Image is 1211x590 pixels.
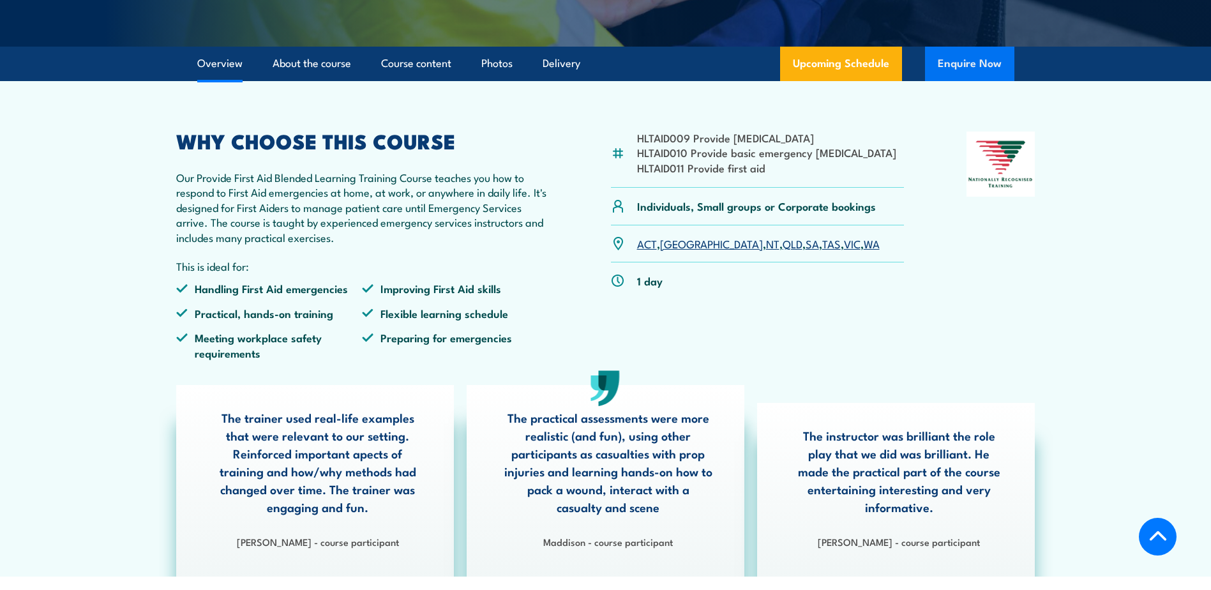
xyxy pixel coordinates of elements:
p: The practical assessments were more realistic (and fun), using other participants as casualties w... [504,409,712,516]
p: Individuals, Small groups or Corporate bookings [637,199,876,213]
p: , , , , , , , [637,236,880,251]
a: QLD [783,236,802,251]
a: ACT [637,236,657,251]
a: Course content [381,47,451,80]
a: [GEOGRAPHIC_DATA] [660,236,763,251]
li: Handling First Aid emergencies [176,281,363,296]
p: The trainer used real-life examples that were relevant to our setting. Reinforced important apect... [214,409,422,516]
strong: Maddison - course participant [543,534,673,548]
p: This is ideal for: [176,259,549,273]
strong: [PERSON_NAME] - course participant [237,534,399,548]
img: Nationally Recognised Training logo. [967,132,1035,197]
p: 1 day [637,273,663,288]
p: Our Provide First Aid Blended Learning Training Course teaches you how to respond to First Aid em... [176,170,549,245]
li: HLTAID009 Provide [MEDICAL_DATA] [637,130,896,145]
li: HLTAID010 Provide basic emergency [MEDICAL_DATA] [637,145,896,160]
button: Enquire Now [925,47,1014,81]
a: Photos [481,47,513,80]
a: VIC [844,236,861,251]
a: SA [806,236,819,251]
h2: WHY CHOOSE THIS COURSE [176,132,549,149]
li: HLTAID011 Provide first aid [637,160,896,175]
li: Practical, hands-on training [176,306,363,321]
a: TAS [822,236,841,251]
a: Overview [197,47,243,80]
strong: [PERSON_NAME] - course participant [818,534,980,548]
a: Delivery [543,47,580,80]
a: About the course [273,47,351,80]
li: Flexible learning schedule [362,306,548,321]
p: The instructor was brilliant the role play that we did was brilliant. He made the practical part ... [795,427,1003,516]
a: WA [864,236,880,251]
li: Improving First Aid skills [362,281,548,296]
li: Preparing for emergencies [362,330,548,360]
li: Meeting workplace safety requirements [176,330,363,360]
a: Upcoming Schedule [780,47,902,81]
a: NT [766,236,779,251]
